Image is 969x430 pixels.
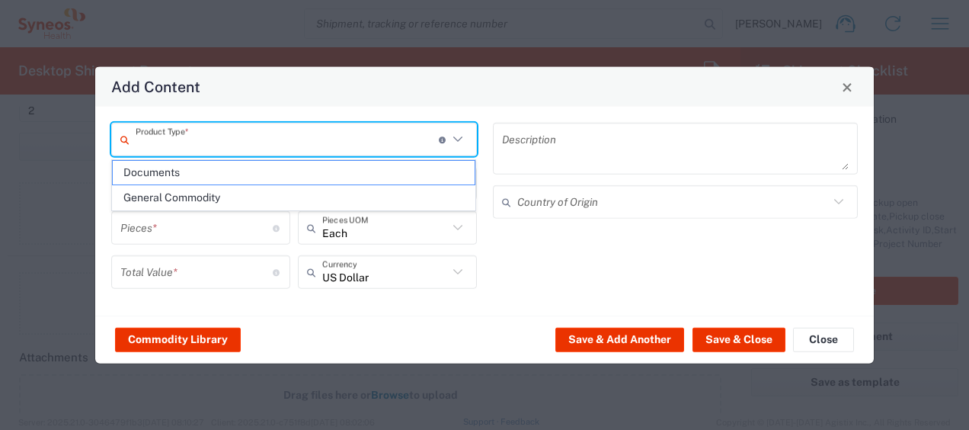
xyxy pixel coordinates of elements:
[113,161,475,185] span: Documents
[113,186,475,210] span: General Commodity
[555,327,684,351] button: Save & Add Another
[111,75,200,98] h4: Add Content
[793,327,854,351] button: Close
[692,327,785,351] button: Save & Close
[115,327,241,351] button: Commodity Library
[836,76,858,98] button: Close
